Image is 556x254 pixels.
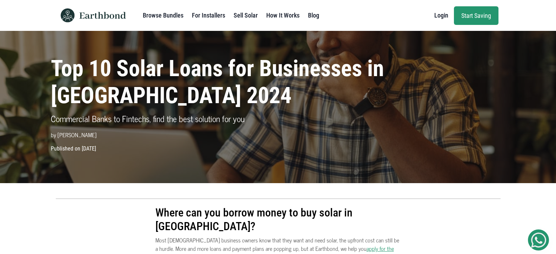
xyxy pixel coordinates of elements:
[234,8,258,22] a: Sell Solar
[155,199,401,233] h2: Where can you borrow money to buy solar in [GEOGRAPHIC_DATA]?
[531,233,546,248] img: Get Started On Earthbond Via Whatsapp
[79,12,126,19] img: Earthbond text logo
[143,8,183,22] a: Browse Bundles
[58,3,126,28] a: Earthbond icon logo Earthbond text logo
[51,131,390,139] p: by [PERSON_NAME]
[51,55,390,109] h1: Top 10 Solar Loans for Businesses in [GEOGRAPHIC_DATA] 2024
[454,6,498,25] a: Start Saving
[266,8,300,22] a: How It Works
[58,8,78,22] img: Earthbond icon logo
[192,8,225,22] a: For Installers
[434,8,448,22] a: Login
[51,112,390,125] p: Commercial Banks to Fintechs, find the best solution for you
[47,145,510,153] p: Published on [DATE]
[308,8,319,22] a: Blog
